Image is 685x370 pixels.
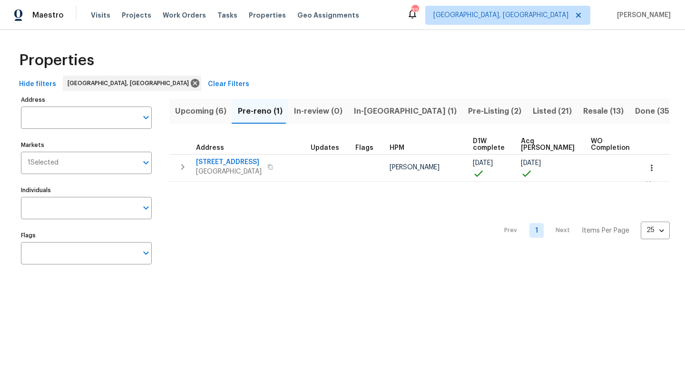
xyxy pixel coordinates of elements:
[641,218,670,243] div: 25
[32,10,64,20] span: Maestro
[533,105,572,118] span: Listed (21)
[521,138,575,151] span: Acq [PERSON_NAME]
[122,10,151,20] span: Projects
[196,157,262,167] span: [STREET_ADDRESS]
[433,10,568,20] span: [GEOGRAPHIC_DATA], [GEOGRAPHIC_DATA]
[163,10,206,20] span: Work Orders
[249,10,286,20] span: Properties
[238,105,283,118] span: Pre-reno (1)
[139,111,153,124] button: Open
[21,187,152,193] label: Individuals
[139,246,153,260] button: Open
[21,97,152,103] label: Address
[582,226,629,235] p: Items Per Page
[529,223,544,238] a: Goto page 1
[583,105,624,118] span: Resale (13)
[354,105,457,118] span: In-[GEOGRAPHIC_DATA] (1)
[468,105,521,118] span: Pre-Listing (2)
[297,10,359,20] span: Geo Assignments
[311,145,339,151] span: Updates
[15,76,60,93] button: Hide filters
[294,105,342,118] span: In-review (0)
[63,76,201,91] div: [GEOGRAPHIC_DATA], [GEOGRAPHIC_DATA]
[91,10,110,20] span: Visits
[196,145,224,151] span: Address
[217,12,237,19] span: Tasks
[390,145,404,151] span: HPM
[411,6,418,15] div: 32
[21,142,152,148] label: Markets
[635,105,677,118] span: Done (359)
[591,138,630,151] span: WO Completion
[521,160,541,166] span: [DATE]
[355,145,373,151] span: Flags
[204,76,253,93] button: Clear Filters
[68,78,193,88] span: [GEOGRAPHIC_DATA], [GEOGRAPHIC_DATA]
[196,167,262,176] span: [GEOGRAPHIC_DATA]
[473,160,493,166] span: [DATE]
[208,78,249,90] span: Clear Filters
[473,138,505,151] span: D1W complete
[139,201,153,214] button: Open
[139,156,153,169] button: Open
[390,164,440,171] span: [PERSON_NAME]
[28,159,59,167] span: 1 Selected
[19,56,94,65] span: Properties
[19,78,56,90] span: Hide filters
[495,187,670,274] nav: Pagination Navigation
[613,10,671,20] span: [PERSON_NAME]
[21,233,152,238] label: Flags
[175,105,226,118] span: Upcoming (6)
